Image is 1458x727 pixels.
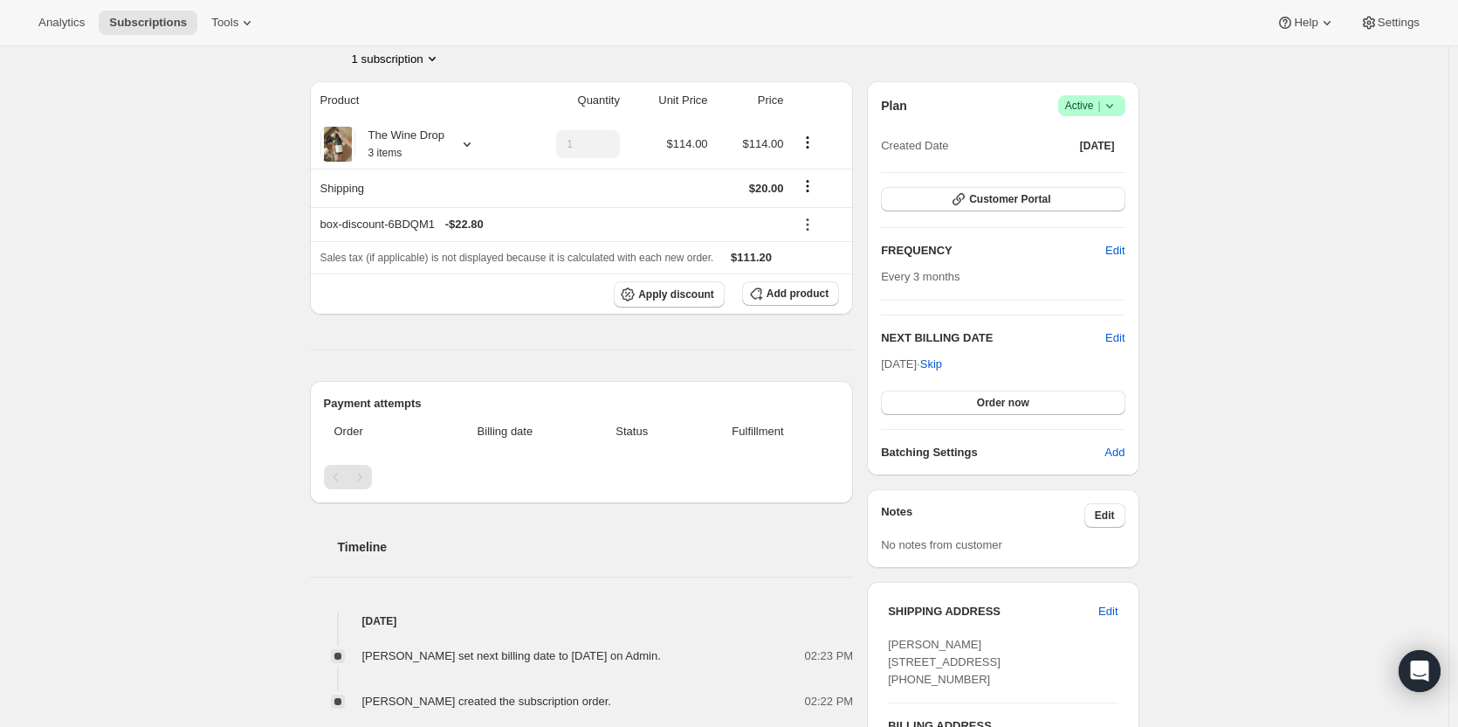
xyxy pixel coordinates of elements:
h3: SHIPPING ADDRESS [888,603,1098,620]
button: Shipping actions [794,177,822,196]
span: Add [1104,444,1124,461]
h2: NEXT BILLING DATE [881,329,1105,347]
span: Billing date [433,423,577,440]
button: Help [1266,10,1345,35]
span: 02:22 PM [805,693,854,710]
th: Order [324,412,429,451]
th: Quantity [516,81,625,120]
th: Price [713,81,789,120]
span: Add product [767,287,829,301]
h2: Plan [881,97,907,114]
h6: Batching Settings [881,444,1104,461]
h3: Notes [881,503,1084,528]
span: $114.00 [667,137,708,150]
button: Analytics [28,10,95,35]
span: Apply discount [638,287,714,301]
span: Created Date [881,137,948,155]
button: Apply discount [614,281,725,308]
span: [DATE] [1080,139,1115,153]
button: Product actions [794,133,822,152]
button: Add product [742,281,839,306]
span: [PERSON_NAME] [STREET_ADDRESS] [PHONE_NUMBER] [888,638,1001,686]
span: Customer Portal [969,192,1050,206]
div: box-discount-6BDQM1 [320,216,784,233]
button: Order now [881,391,1124,415]
div: The Wine Drop [355,127,444,162]
th: Unit Price [625,81,713,120]
span: | [1097,99,1100,113]
span: Order now [977,396,1029,410]
span: Every 3 months [881,270,959,283]
span: Edit [1095,509,1115,523]
span: Status [588,423,677,440]
span: [PERSON_NAME] created the subscription order. [362,695,611,708]
button: [DATE] [1069,134,1125,158]
nav: Pagination [324,465,840,489]
button: Product actions [352,50,441,67]
span: 02:23 PM [805,647,854,665]
span: Help [1294,16,1317,30]
button: Subscriptions [99,10,197,35]
span: Active [1065,97,1118,114]
h2: Payment attempts [324,395,840,412]
h2: Timeline [338,538,854,556]
button: Edit [1088,598,1128,626]
span: Tools [211,16,238,30]
button: Tools [201,10,266,35]
span: $20.00 [749,182,784,195]
button: Skip [910,350,953,378]
span: No notes from customer [881,538,1002,551]
button: Edit [1095,237,1135,265]
span: $111.20 [731,251,772,264]
button: Edit [1084,503,1125,528]
th: Product [310,81,516,120]
button: Customer Portal [881,187,1124,211]
button: Edit [1105,329,1124,347]
span: Skip [920,356,942,373]
button: Add [1094,439,1135,467]
th: Shipping [310,169,516,207]
h4: [DATE] [310,613,854,630]
span: Subscriptions [109,16,187,30]
span: Fulfillment [687,423,829,440]
span: $114.00 [742,137,783,150]
button: Settings [1350,10,1430,35]
h2: FREQUENCY [881,242,1105,260]
div: Open Intercom Messenger [1399,650,1441,692]
span: Settings [1378,16,1420,30]
span: [PERSON_NAME] set next billing date to [DATE] on Admin. [362,649,661,662]
span: Edit [1098,603,1118,620]
span: Sales tax (if applicable) is not displayed because it is calculated with each new order. [320,252,714,264]
span: Edit [1105,242,1124,260]
span: Analytics [38,16,85,30]
span: [DATE] · [881,357,942,370]
small: 3 items [368,147,402,159]
span: - $22.80 [445,216,484,233]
